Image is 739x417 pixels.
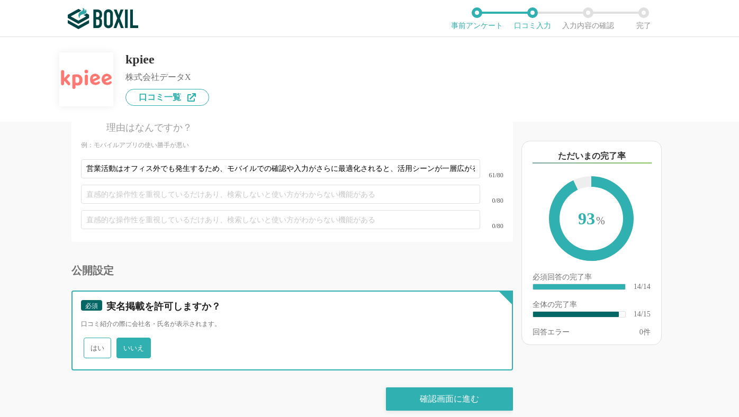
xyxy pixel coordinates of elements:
li: 口コミ入力 [504,7,560,30]
div: 実名掲載を許可しますか？ [106,300,486,313]
div: 0/80 [480,223,503,229]
div: 61/80 [480,172,503,178]
li: 入力内容の確認 [560,7,616,30]
div: ​ [533,284,625,289]
input: 直感的な操作性を重視しているだけあり、検索しないと使い方がわからない機能がある [81,210,480,229]
div: 14/14 [634,283,651,291]
span: 必須 [85,302,98,310]
a: 口コミ一覧 [125,89,209,106]
div: 例：モバイルアプリの使い勝手が悪い [81,141,503,150]
div: 0/80 [480,197,503,204]
div: ただいまの完了率 [533,150,652,164]
span: 0 [639,328,643,336]
span: % [596,215,605,226]
li: 事前アンケート [449,7,504,30]
div: 株式会社データX [125,73,209,81]
div: 必須回答の完了率 [533,274,651,283]
div: 口コミ紹介の際に会社名・氏名が表示されます。 [81,320,503,329]
div: 14/15 [634,311,651,318]
div: 公開設定 [71,265,513,276]
div: 回答エラー [533,329,570,336]
span: 口コミ一覧 [139,93,181,102]
span: 93 [560,187,623,252]
input: 直感的な操作性を重視しているだけあり、検索しないと使い方がわからない機能がある [81,185,480,204]
div: 件 [639,329,651,336]
div: 全体の完了率 [533,301,651,311]
span: いいえ [116,338,151,358]
input: 直感的な操作性を重視しているだけあり、検索しないと使い方がわからない機能がある [81,159,480,178]
span: はい [84,338,111,358]
li: 完了 [616,7,671,30]
img: ボクシルSaaS_ロゴ [68,8,138,29]
div: kpiee [125,53,209,66]
div: ​ [533,312,619,317]
div: 確認画面に進む [386,387,513,411]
